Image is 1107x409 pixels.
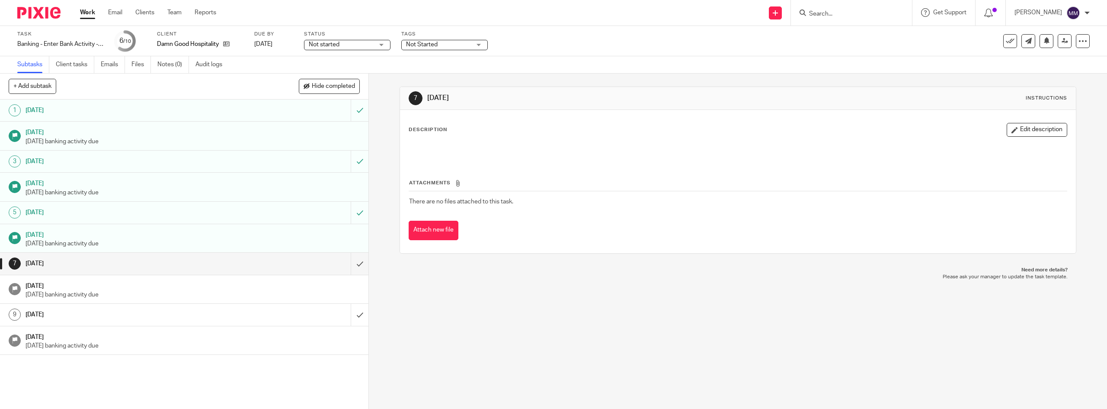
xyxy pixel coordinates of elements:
a: Reports [195,8,216,17]
a: Files [131,56,151,73]
div: Banking - Enter Bank Activity - week 38 [17,40,104,48]
a: Emails [101,56,125,73]
h1: [DATE] [26,280,360,290]
div: Mark as done [351,253,368,274]
h1: [DATE] [427,93,756,103]
p: [DATE] banking activity due [26,290,360,299]
button: Attach new file [409,221,458,240]
img: Pixie [17,7,61,19]
small: /10 [123,39,131,44]
a: Notes (0) [157,56,189,73]
i: Open client page [223,41,230,47]
a: Subtasks [17,56,49,73]
label: Client [157,31,243,38]
div: 7 [9,258,21,270]
h1: [DATE] [26,206,237,219]
p: Please ask your manager to update the task template. [408,274,1067,280]
div: 1 [9,104,21,116]
img: svg%3E [1066,6,1080,20]
h1: [DATE] [26,155,237,168]
label: Tags [401,31,488,38]
span: Attachments [409,180,451,185]
div: Instructions [1026,95,1067,102]
label: Due by [254,31,293,38]
button: Hide completed [299,79,360,93]
span: Hide completed [312,83,355,90]
input: Search [808,10,886,18]
h1: [DATE] [26,229,360,239]
a: Client tasks [56,56,94,73]
button: Edit description [1007,123,1067,137]
a: Email [108,8,122,17]
label: Task [17,31,104,38]
span: There are no files attached to this task. [409,199,513,205]
a: Work [80,8,95,17]
button: + Add subtask [9,79,56,93]
div: Mark as to do [351,100,368,121]
a: Clients [135,8,154,17]
div: 5 [9,206,21,219]
p: Description [409,126,447,133]
a: Reassign task [1058,34,1072,48]
div: 7 [409,91,422,105]
h1: [DATE] [26,308,237,321]
span: Not started [309,42,339,48]
div: Mark as to do [351,202,368,223]
button: Snooze task [1040,34,1053,48]
h1: [DATE] [26,331,360,341]
p: Damn Good Hospitality [157,40,219,48]
p: Need more details? [408,267,1067,274]
div: Mark as done [351,304,368,325]
div: Mark as to do [351,151,368,172]
a: Send new email to Damn Good Hospitality [1021,34,1035,48]
p: [DATE] banking activity due [26,341,360,350]
div: 9 [9,309,21,321]
p: [DATE] banking activity due [26,137,360,146]
label: Status [304,31,390,38]
span: [DATE] [254,41,272,47]
h1: [DATE] [26,177,360,188]
p: [DATE] banking activity due [26,239,360,248]
div: 6 [119,36,131,46]
h1: [DATE] [26,126,360,137]
a: Team [167,8,182,17]
h1: [DATE] [26,104,237,117]
span: Not Started [406,42,438,48]
p: [PERSON_NAME] [1014,8,1062,17]
span: Get Support [933,10,966,16]
h1: [DATE] [26,257,237,270]
p: [DATE] banking activity due [26,188,360,197]
a: Audit logs [195,56,229,73]
div: 3 [9,155,21,167]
